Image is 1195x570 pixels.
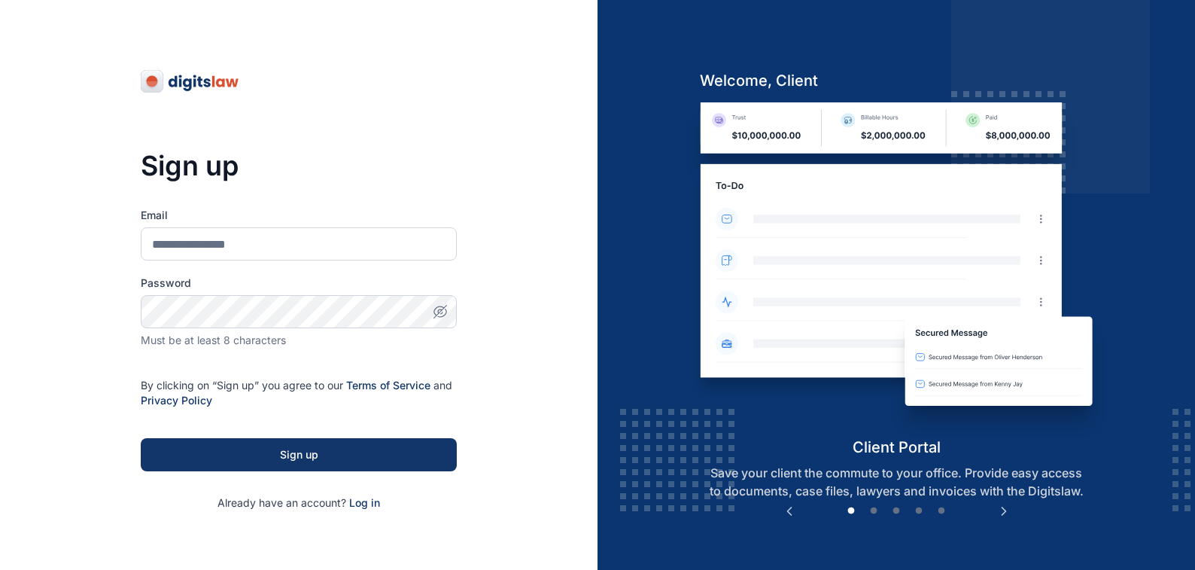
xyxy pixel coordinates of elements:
button: Previous [782,504,797,519]
img: client-portal [688,102,1105,436]
button: 1 [844,504,859,519]
label: Email [141,208,457,223]
h5: welcome, client [688,70,1105,91]
button: 3 [889,504,904,519]
a: Privacy Policy [141,394,212,407]
a: Log in [349,496,380,509]
button: 5 [934,504,949,519]
button: Next [996,504,1011,519]
label: Password [141,276,457,291]
h5: client portal [688,437,1105,458]
button: 4 [911,504,926,519]
img: digitslaw-logo [141,69,240,93]
p: Already have an account? [141,495,457,511]
button: Sign up [141,438,457,471]
button: 2 [866,504,881,519]
div: Must be at least 8 characters [141,333,457,348]
a: Terms of Service [346,379,430,392]
p: Save your client the commute to your office. Provide easy access to documents, case files, lawyer... [688,464,1105,500]
h3: Sign up [141,151,457,181]
p: By clicking on “Sign up” you agree to our and [141,378,457,408]
div: Sign up [165,447,433,462]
